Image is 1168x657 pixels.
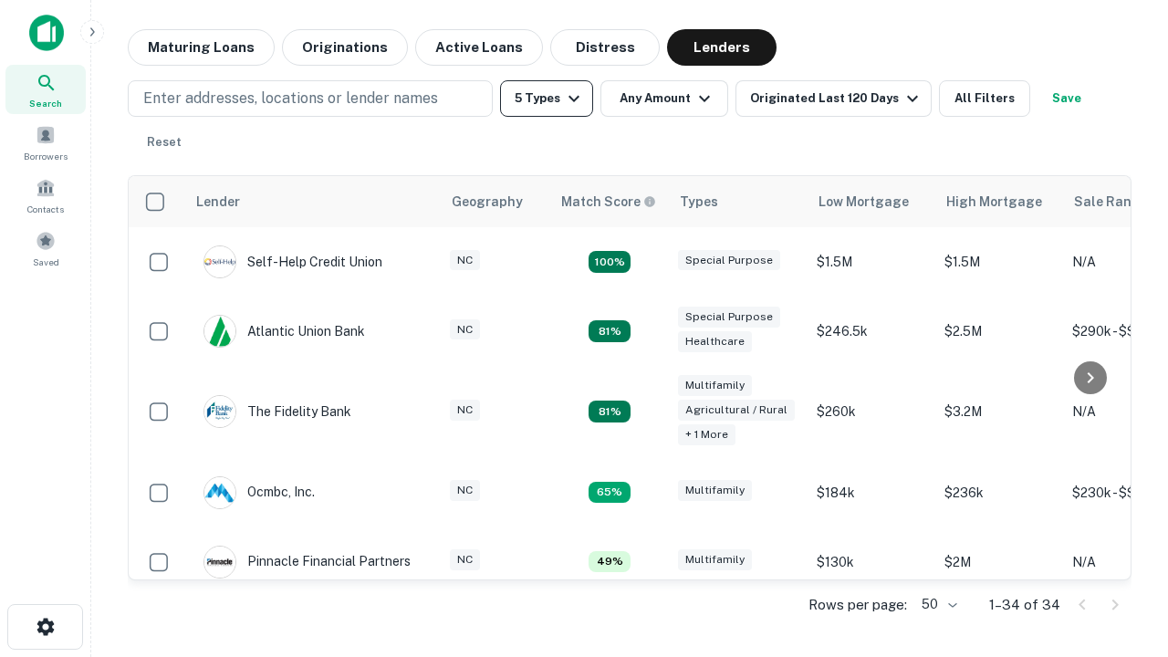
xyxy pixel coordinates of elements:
button: Originated Last 120 Days [735,80,932,117]
div: NC [450,250,480,271]
div: NC [450,400,480,421]
div: Agricultural / Rural [678,400,795,421]
a: Search [5,65,86,114]
a: Saved [5,224,86,273]
div: Special Purpose [678,307,780,328]
div: Matching Properties: 5, hasApolloMatch: undefined [589,401,631,422]
div: 50 [914,591,960,618]
img: capitalize-icon.png [29,15,64,51]
button: Lenders [667,29,777,66]
div: NC [450,319,480,340]
button: All Filters [939,80,1030,117]
div: Types [680,191,718,213]
span: Borrowers [24,149,68,163]
td: $236k [935,458,1063,527]
div: Self-help Credit Union [203,245,382,278]
div: NC [450,480,480,501]
span: Contacts [27,202,64,216]
td: $130k [808,527,935,597]
div: Capitalize uses an advanced AI algorithm to match your search with the best lender. The match sco... [561,192,656,212]
div: Atlantic Union Bank [203,315,365,348]
th: Lender [185,176,441,227]
div: Matching Properties: 5, hasApolloMatch: undefined [589,320,631,342]
td: $3.2M [935,366,1063,458]
img: picture [204,477,235,508]
th: Types [669,176,808,227]
td: $1.5M [808,227,935,297]
div: Matching Properties: 4, hasApolloMatch: undefined [589,482,631,504]
div: NC [450,549,480,570]
div: High Mortgage [946,191,1042,213]
div: Multifamily [678,480,752,501]
th: Geography [441,176,550,227]
div: + 1 more [678,424,735,445]
th: Capitalize uses an advanced AI algorithm to match your search with the best lender. The match sco... [550,176,669,227]
td: $246.5k [808,297,935,366]
div: Multifamily [678,375,752,396]
img: picture [204,547,235,578]
a: Borrowers [5,118,86,167]
h6: Match Score [561,192,652,212]
div: Geography [452,191,523,213]
th: High Mortgage [935,176,1063,227]
button: Save your search to get updates of matches that match your search criteria. [1038,80,1096,117]
button: Originations [282,29,408,66]
td: $2.5M [935,297,1063,366]
p: 1–34 of 34 [989,594,1060,616]
div: The Fidelity Bank [203,395,351,428]
button: Distress [550,29,660,66]
td: $184k [808,458,935,527]
div: Multifamily [678,549,752,570]
div: Lender [196,191,240,213]
div: Matching Properties: 3, hasApolloMatch: undefined [589,551,631,573]
img: picture [204,396,235,427]
td: $2M [935,527,1063,597]
div: Matching Properties: 11, hasApolloMatch: undefined [589,251,631,273]
p: Enter addresses, locations or lender names [143,88,438,109]
div: Healthcare [678,331,752,352]
div: Pinnacle Financial Partners [203,546,411,579]
img: picture [204,246,235,277]
span: Search [29,96,62,110]
div: Low Mortgage [819,191,909,213]
button: Enter addresses, locations or lender names [128,80,493,117]
td: $1.5M [935,227,1063,297]
th: Low Mortgage [808,176,935,227]
img: picture [204,316,235,347]
button: 5 Types [500,80,593,117]
a: Contacts [5,171,86,220]
button: Maturing Loans [128,29,275,66]
iframe: Chat Widget [1077,511,1168,599]
div: Ocmbc, Inc. [203,476,315,509]
span: Saved [33,255,59,269]
button: Reset [135,124,193,161]
button: Any Amount [600,80,728,117]
button: Active Loans [415,29,543,66]
div: Special Purpose [678,250,780,271]
td: $260k [808,366,935,458]
div: Originated Last 120 Days [750,88,923,109]
p: Rows per page: [808,594,907,616]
